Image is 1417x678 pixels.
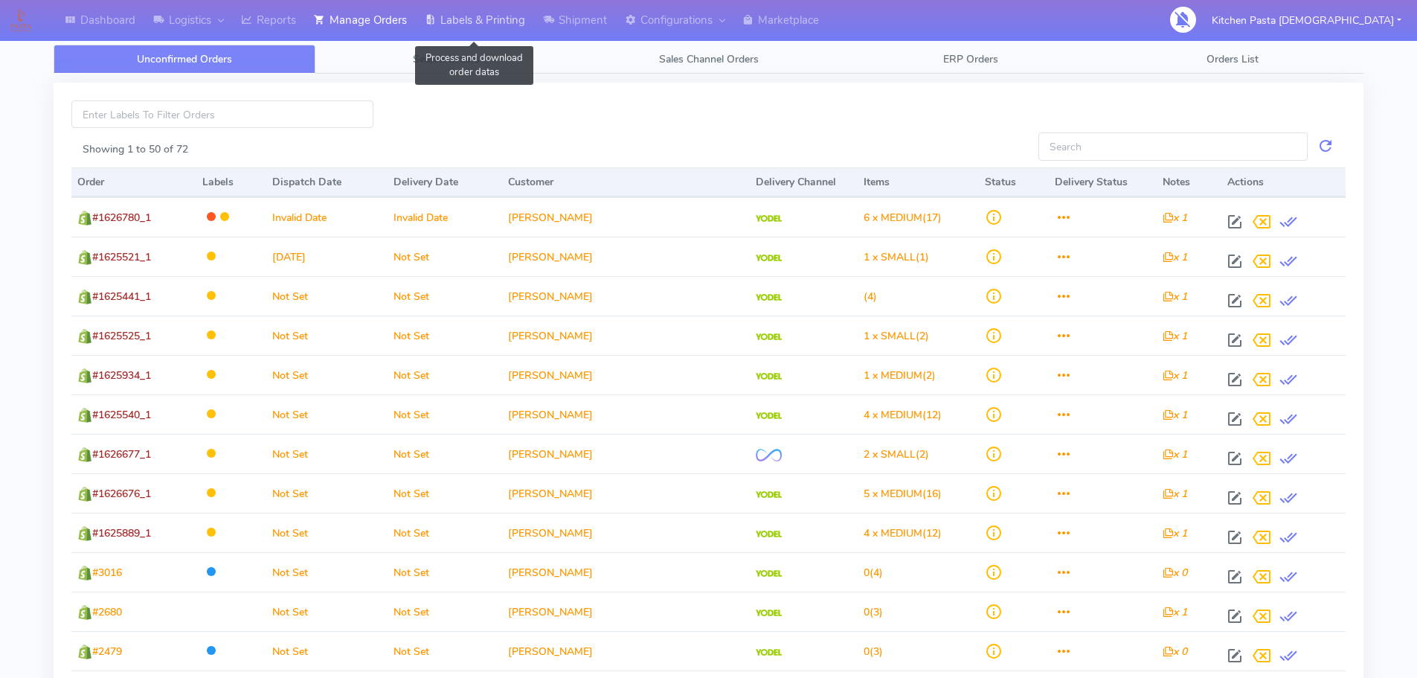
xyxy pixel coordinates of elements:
th: Notes [1157,167,1221,197]
td: Not Set [266,513,388,552]
th: Dispatch Date [266,167,388,197]
button: Kitchen Pasta [DEMOGRAPHIC_DATA] [1201,5,1413,36]
span: #2680 [92,605,122,619]
span: 0 [864,566,870,580]
td: Not Set [388,513,503,552]
td: Invalid Date [266,197,388,237]
span: (16) [864,487,942,501]
td: [PERSON_NAME] [502,197,750,237]
span: 1 x SMALL [864,250,916,264]
span: Search Orders [413,52,480,66]
td: Not Set [388,631,503,671]
img: Yodel [756,412,782,420]
span: (2) [864,447,929,461]
img: Yodel [756,570,782,578]
td: Not Set [388,592,503,631]
td: [PERSON_NAME] [502,316,750,355]
img: Yodel [756,255,782,262]
span: Sales Channel Orders [659,52,759,66]
td: [PERSON_NAME] [502,592,750,631]
td: Not Set [388,355,503,394]
i: x 1 [1163,368,1187,383]
span: ERP Orders [943,52,998,66]
th: Delivery Channel [750,167,858,197]
td: [PERSON_NAME] [502,631,750,671]
td: Not Set [388,316,503,355]
span: #2479 [92,645,122,659]
td: Not Set [388,394,503,434]
input: Enter Labels To Filter Orders [71,100,373,128]
span: (1) [864,250,929,264]
span: #1625521_1 [92,250,151,264]
td: Not Set [388,552,503,592]
td: Not Set [266,631,388,671]
i: x 1 [1163,408,1187,422]
td: Not Set [388,473,503,513]
span: 1 x SMALL [864,329,916,343]
span: #3016 [92,566,122,580]
i: x 1 [1163,211,1187,225]
span: #1625889_1 [92,526,151,540]
span: 4 x MEDIUM [864,408,922,422]
span: 6 x MEDIUM [864,211,922,225]
img: Yodel [756,649,782,656]
td: [PERSON_NAME] [502,355,750,394]
th: Delivery Date [388,167,503,197]
td: Not Set [266,276,388,316]
span: #1625525_1 [92,329,151,343]
th: Actions [1221,167,1346,197]
img: Yodel [756,333,782,341]
span: #1625934_1 [92,368,151,383]
i: x 1 [1163,487,1187,501]
td: [PERSON_NAME] [502,276,750,316]
img: Yodel [756,294,782,301]
span: #1626677_1 [92,447,151,461]
th: Status [979,167,1049,197]
td: [PERSON_NAME] [502,434,750,473]
i: x 1 [1163,447,1187,461]
td: Not Set [388,276,503,316]
i: x 1 [1163,329,1187,343]
td: Not Set [266,434,388,473]
img: Yodel [756,531,782,538]
td: Not Set [388,237,503,276]
td: Not Set [266,552,388,592]
label: Showing 1 to 50 of 72 [83,141,188,157]
td: [DATE] [266,237,388,276]
span: 0 [864,605,870,619]
td: [PERSON_NAME] [502,513,750,552]
td: Not Set [266,592,388,631]
th: Customer [502,167,750,197]
span: 2 x SMALL [864,447,916,461]
input: Search [1038,132,1308,160]
img: Yodel [756,215,782,223]
span: (2) [864,368,936,383]
img: OnFleet [756,449,782,461]
span: #1625540_1 [92,408,151,422]
span: (12) [864,408,942,422]
td: [PERSON_NAME] [502,552,750,592]
td: [PERSON_NAME] [502,394,750,434]
td: [PERSON_NAME] [502,237,750,276]
i: x 0 [1163,566,1187,580]
td: Not Set [266,316,388,355]
td: Not Set [266,394,388,434]
i: x 1 [1163,250,1187,264]
span: #1626780_1 [92,211,151,225]
td: Invalid Date [388,197,503,237]
th: Items [858,167,979,197]
ul: Tabs [54,45,1363,74]
td: Not Set [266,473,388,513]
span: 0 [864,645,870,659]
span: (4) [864,290,877,304]
span: #1626676_1 [92,487,151,501]
i: x 1 [1163,290,1187,304]
td: Not Set [266,355,388,394]
span: Unconfirmed Orders [137,52,232,66]
span: 5 x MEDIUM [864,487,922,501]
span: (12) [864,526,942,540]
td: [PERSON_NAME] [502,473,750,513]
th: Order [71,167,196,197]
th: Labels [196,167,266,197]
span: 4 x MEDIUM [864,526,922,540]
